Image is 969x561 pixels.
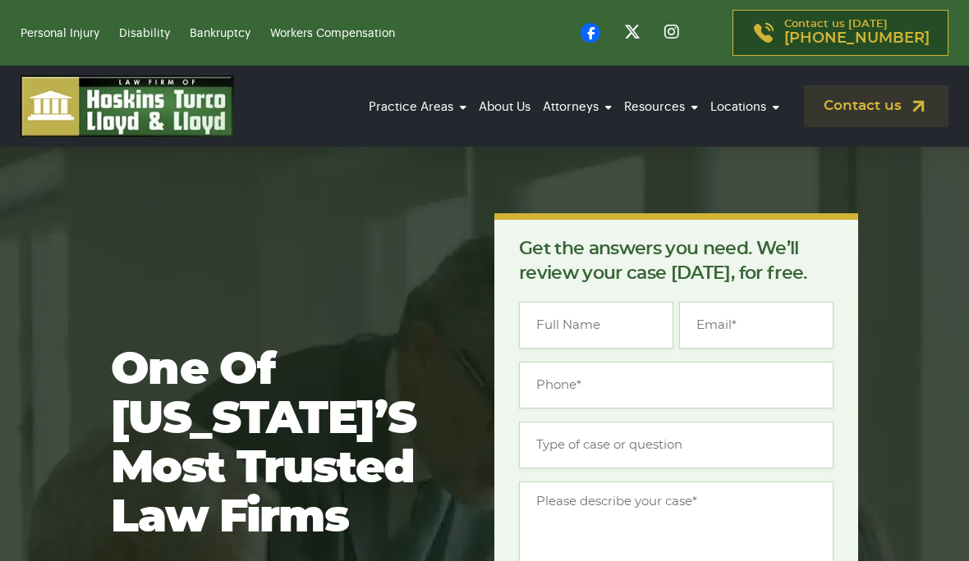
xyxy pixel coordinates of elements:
[519,302,673,349] input: Full Name
[21,75,234,137] img: logo
[784,30,930,47] span: [PHONE_NUMBER]
[365,84,471,130] a: Practice Areas
[706,84,783,130] a: Locations
[620,84,702,130] a: Resources
[519,422,834,468] input: Type of case or question
[784,19,930,47] p: Contact us [DATE]
[270,28,395,39] a: Workers Compensation
[539,84,616,130] a: Attorneys
[519,236,834,285] p: Get the answers you need. We’ll review your case [DATE], for free.
[804,85,948,127] a: Contact us
[519,362,834,408] input: Phone*
[21,28,99,39] a: Personal Injury
[732,10,948,56] a: Contact us [DATE][PHONE_NUMBER]
[190,28,250,39] a: Bankruptcy
[119,28,170,39] a: Disability
[679,302,834,349] input: Email*
[111,346,442,543] h1: One of [US_STATE]’s most trusted law firms
[475,84,535,130] a: About Us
